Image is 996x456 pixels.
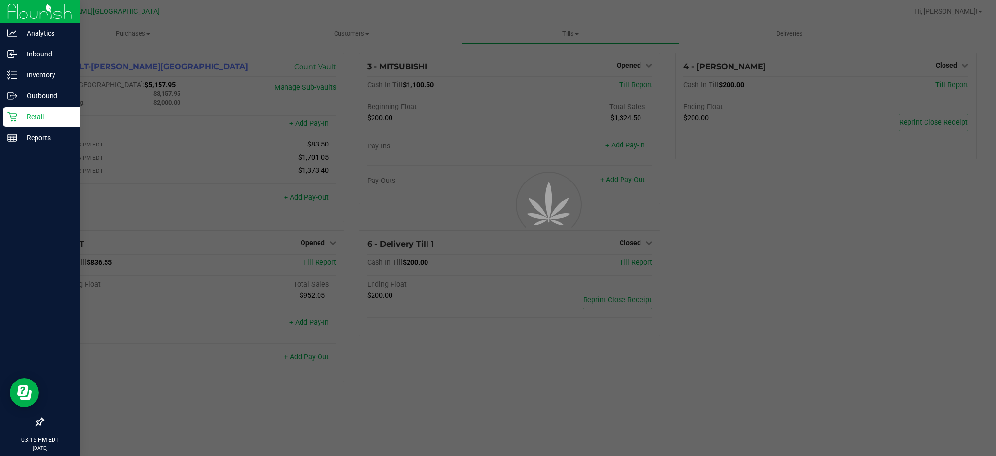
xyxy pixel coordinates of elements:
p: Inbound [17,48,75,60]
p: Inventory [17,69,75,81]
inline-svg: Inbound [7,49,17,59]
p: [DATE] [4,444,75,452]
inline-svg: Outbound [7,91,17,101]
p: Reports [17,132,75,144]
inline-svg: Inventory [7,70,17,80]
inline-svg: Analytics [7,28,17,38]
inline-svg: Retail [7,112,17,122]
inline-svg: Reports [7,133,17,143]
p: Analytics [17,27,75,39]
iframe: Resource center [10,378,39,407]
p: 03:15 PM EDT [4,436,75,444]
p: Outbound [17,90,75,102]
p: Retail [17,111,75,123]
